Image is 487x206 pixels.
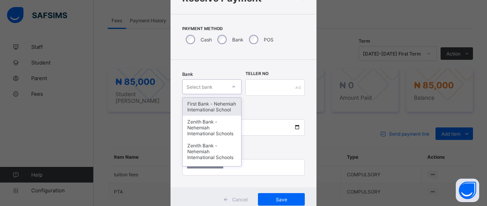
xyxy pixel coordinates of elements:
div: Select bank [187,79,213,94]
div: Zenith Bank - Nehemiah International Schools [183,163,241,187]
label: Cash [201,37,212,43]
div: Zenith Bank - Nehemiah International Schools [183,140,241,163]
span: Payment Method [182,26,305,31]
label: POS [264,37,274,43]
span: Cancel [232,197,248,202]
label: Teller No [245,71,268,76]
span: Save [264,197,299,202]
button: Open asap [456,179,479,202]
div: First Bank - Nehemiah International School [183,98,241,116]
span: Bank [182,72,193,77]
div: Zenith Bank - Nehemiah International Schools [183,116,241,140]
label: Bank [232,37,243,43]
